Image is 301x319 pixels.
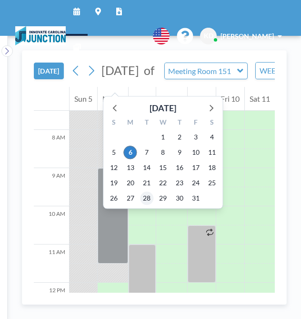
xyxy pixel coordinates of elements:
[173,146,186,159] span: Thursday, October 9, 2025
[156,146,170,159] span: Wednesday, October 8, 2025
[189,191,202,205] span: Friday, October 31, 2025
[122,117,139,129] div: M
[129,87,156,111] div: Tue 7
[165,63,238,79] input: Meeting Room 151
[189,130,202,144] span: Friday, October 3, 2025
[173,176,186,190] span: Thursday, October 23, 2025
[156,161,170,174] span: Wednesday, October 15, 2025
[107,191,120,205] span: Sunday, October 26, 2025
[205,176,219,190] span: Saturday, October 25, 2025
[144,63,154,78] span: of
[188,117,204,129] div: F
[205,146,219,159] span: Saturday, October 11, 2025
[156,87,187,111] div: Wed 8
[156,191,170,205] span: Wednesday, October 29, 2025
[156,130,170,144] span: Wednesday, October 1, 2025
[245,87,275,111] div: Sat 11
[34,206,69,245] div: 10 AM
[34,130,69,168] div: 8 AM
[205,130,219,144] span: Saturday, October 4, 2025
[205,161,219,174] span: Saturday, October 18, 2025
[171,117,187,129] div: T
[124,161,137,174] span: Monday, October 13, 2025
[204,117,220,129] div: S
[204,32,213,40] span: KD
[173,130,186,144] span: Thursday, October 2, 2025
[173,191,186,205] span: Thursday, October 30, 2025
[101,63,139,77] span: [DATE]
[34,168,69,206] div: 9 AM
[221,32,274,40] span: [PERSON_NAME]
[188,87,216,111] div: Thu 9
[139,117,155,129] div: T
[140,161,153,174] span: Tuesday, October 14, 2025
[34,92,69,130] div: 7 AM
[124,176,137,190] span: Monday, October 20, 2025
[189,176,202,190] span: Friday, October 24, 2025
[107,146,120,159] span: Sunday, October 5, 2025
[216,87,245,111] div: Fri 10
[124,146,137,159] span: Monday, October 6, 2025
[70,87,97,111] div: Sun 5
[140,176,153,190] span: Tuesday, October 21, 2025
[106,117,122,129] div: S
[15,26,66,45] img: organization-logo
[34,63,64,79] button: [DATE]
[34,245,69,283] div: 11 AM
[98,87,129,111] div: Mon 6
[156,176,170,190] span: Wednesday, October 22, 2025
[155,117,171,129] div: W
[140,146,153,159] span: Tuesday, October 7, 2025
[107,176,120,190] span: Sunday, October 19, 2025
[189,146,202,159] span: Friday, October 10, 2025
[150,101,176,115] div: [DATE]
[140,191,153,205] span: Tuesday, October 28, 2025
[107,161,120,174] span: Sunday, October 12, 2025
[189,161,202,174] span: Friday, October 17, 2025
[124,191,137,205] span: Monday, October 27, 2025
[173,161,186,174] span: Thursday, October 16, 2025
